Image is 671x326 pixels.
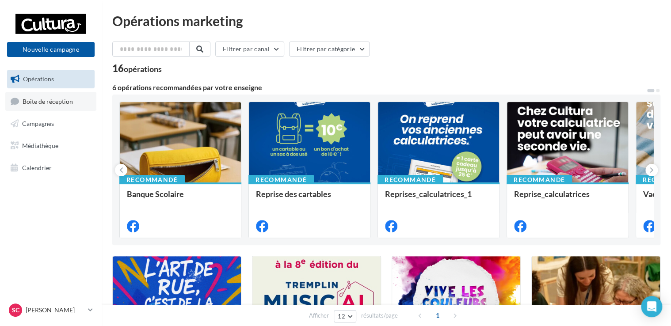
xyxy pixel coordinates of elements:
[112,84,646,91] div: 6 opérations recommandées par votre enseigne
[248,175,314,185] div: Recommandé
[507,175,572,185] div: Recommandé
[5,136,96,155] a: Médiathèque
[5,114,96,133] a: Campagnes
[112,14,660,27] div: Opérations marketing
[23,97,73,105] span: Boîte de réception
[338,313,345,320] span: 12
[7,302,95,318] a: SC [PERSON_NAME]
[26,306,84,315] p: [PERSON_NAME]
[334,310,356,322] button: 12
[12,306,19,315] span: SC
[377,175,443,185] div: Recommandé
[5,159,96,177] a: Calendrier
[127,189,184,199] span: Banque Scolaire
[309,311,329,320] span: Afficher
[23,75,54,83] span: Opérations
[7,42,95,57] button: Nouvelle campagne
[641,296,662,317] div: Open Intercom Messenger
[22,142,58,149] span: Médiathèque
[361,311,398,320] span: résultats/page
[256,189,331,199] span: Reprise des cartables
[5,92,96,111] a: Boîte de réception
[22,120,54,127] span: Campagnes
[215,42,284,57] button: Filtrer par canal
[119,175,185,185] div: Recommandé
[112,64,162,73] div: 16
[431,308,445,322] span: 1
[514,189,590,199] span: Reprise_calculatrices
[124,65,162,73] div: opérations
[289,42,370,57] button: Filtrer par catégorie
[22,163,52,171] span: Calendrier
[5,70,96,88] a: Opérations
[385,189,472,199] span: Reprises_calculatrices_1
